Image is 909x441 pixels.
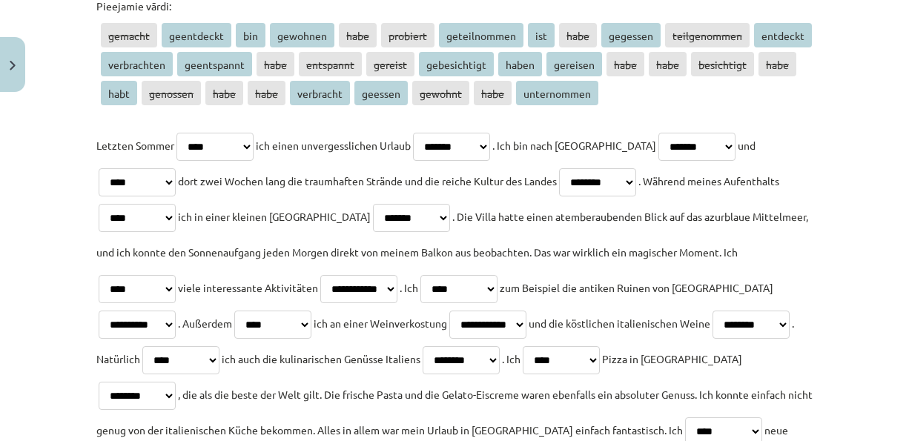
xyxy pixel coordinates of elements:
span: gereisen [546,52,602,76]
span: viele interessante Aktivitäten [178,281,318,294]
span: habe [758,52,796,76]
span: habe [559,23,597,47]
span: gereist [366,52,414,76]
span: . Ich [502,352,520,365]
span: gemacht [101,23,157,47]
span: . Außerdem [178,316,232,330]
span: . Ich [400,281,418,294]
span: gebesichtigt [419,52,494,76]
span: probiert [381,23,434,47]
span: gewohnt [412,81,469,105]
span: geentspannt [177,52,252,76]
span: . Ich bin nach [GEOGRAPHIC_DATA] [492,139,656,152]
span: ich an einer Weinverkostung [314,316,447,330]
span: Letzten Sommer [96,139,174,152]
span: genossen [142,81,201,105]
span: habt [101,81,137,105]
span: verbracht [290,81,350,105]
span: gegessen [601,23,661,47]
span: dort zwei Wochen lang die traumhaften Strände und die reiche Kultur des Landes [178,174,557,188]
span: , die als die beste der Welt gilt. Die frische Pasta und die Gelato-Eiscreme waren ebenfalls ein ... [96,388,813,437]
span: habe [248,81,285,105]
span: besichtigt [691,52,754,76]
span: geessen [354,81,408,105]
span: teilgenommen [665,23,750,47]
span: geteilnommen [439,23,523,47]
span: ich in einer kleinen [GEOGRAPHIC_DATA] [178,210,371,223]
span: geentdeckt [162,23,231,47]
span: habe [257,52,294,76]
span: ich auch die kulinarischen Genüsse Italiens [222,352,420,365]
span: haben [498,52,542,76]
span: zum Beispiel die antiken Ruinen von [GEOGRAPHIC_DATA] [500,281,773,294]
span: entspannt [299,52,362,76]
span: . Die Villa hatte einen atemberaubenden Blick auf das azurblaue Mittelmeer, und ich konnte den So... [96,210,808,259]
span: habe [339,23,377,47]
span: habe [474,81,512,105]
img: icon-close-lesson-0947bae3869378f0d4975bcd49f059093ad1ed9edebbc8119c70593378902aed.svg [10,61,16,70]
span: habe [606,52,644,76]
span: verbrachten [101,52,173,76]
span: und [738,139,756,152]
span: ist [528,23,555,47]
span: entdeckt [754,23,812,47]
span: ich einen unvergesslichen Urlaub [256,139,411,152]
span: gewohnen [270,23,334,47]
span: habe [649,52,687,76]
span: . Während meines Aufenthalts [638,174,779,188]
span: bin [236,23,265,47]
span: Pizza in [GEOGRAPHIC_DATA] [602,352,742,365]
span: und die köstlichen italienischen Weine [529,316,710,330]
span: unternommen [516,81,598,105]
span: habe [205,81,243,105]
